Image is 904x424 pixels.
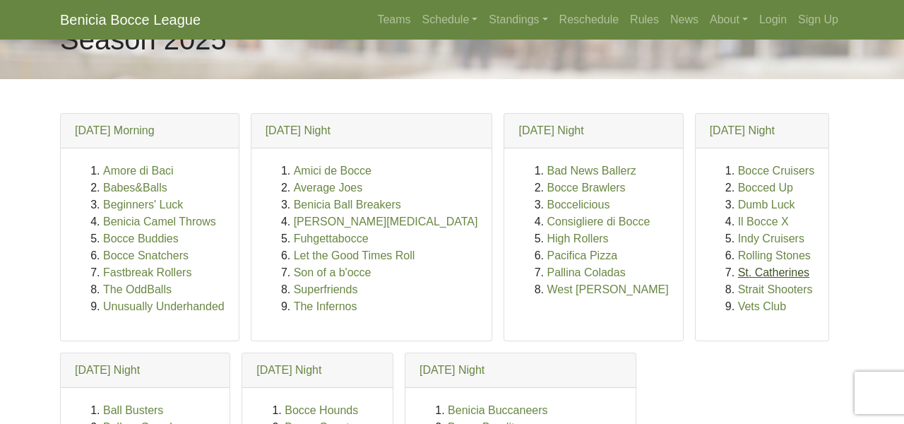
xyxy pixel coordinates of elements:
[417,6,484,34] a: Schedule
[518,124,583,136] a: [DATE] Night
[710,124,775,136] a: [DATE] Night
[547,232,608,245] a: High Rollers
[103,283,172,295] a: The OddBalls
[624,6,665,34] a: Rules
[738,300,786,312] a: Vets Club
[547,283,668,295] a: West [PERSON_NAME]
[103,266,191,278] a: Fastbreak Rollers
[448,404,547,416] a: Benicia Buccaneers
[266,124,331,136] a: [DATE] Night
[738,182,793,194] a: Bocced Up
[547,199,609,211] a: Boccelicious
[554,6,625,34] a: Reschedule
[738,216,789,228] a: Il Bocce X
[371,6,416,34] a: Teams
[103,165,174,177] a: Amore di Baci
[738,232,804,245] a: Indy Cruisers
[547,165,636,177] a: Bad News Ballerz
[103,216,216,228] a: Benicia Camel Throws
[294,232,369,245] a: Fuhgettabocce
[75,124,155,136] a: [DATE] Morning
[754,6,792,34] a: Login
[738,165,814,177] a: Bocce Cruisers
[294,216,478,228] a: [PERSON_NAME][MEDICAL_DATA]
[60,6,201,34] a: Benicia Bocce League
[738,283,813,295] a: Strait Shooters
[60,23,227,57] h1: Season 2025
[294,266,371,278] a: Son of a b'occe
[103,249,189,261] a: Bocce Snatchers
[294,182,363,194] a: Average Joes
[103,232,179,245] a: Bocce Buddies
[665,6,704,34] a: News
[420,364,484,376] a: [DATE] Night
[792,6,844,34] a: Sign Up
[294,300,357,312] a: The Infernos
[294,283,358,295] a: Superfriends
[103,404,163,416] a: Ball Busters
[103,199,183,211] a: Beginners' Luck
[738,266,809,278] a: St. Catherines
[294,249,415,261] a: Let the Good Times Roll
[483,6,553,34] a: Standings
[547,182,625,194] a: Bocce Brawlers
[704,6,754,34] a: About
[103,300,225,312] a: Unusually Underhanded
[738,199,795,211] a: Dumb Luck
[294,165,371,177] a: Amici de Bocce
[294,199,401,211] a: Benicia Ball Breakers
[547,266,625,278] a: Pallina Coladas
[547,249,617,261] a: Pacifica Pizza
[103,182,167,194] a: Babes&Balls
[256,364,321,376] a: [DATE] Night
[75,364,140,376] a: [DATE] Night
[285,404,358,416] a: Bocce Hounds
[738,249,811,261] a: Rolling Stones
[547,216,650,228] a: Consigliere di Bocce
